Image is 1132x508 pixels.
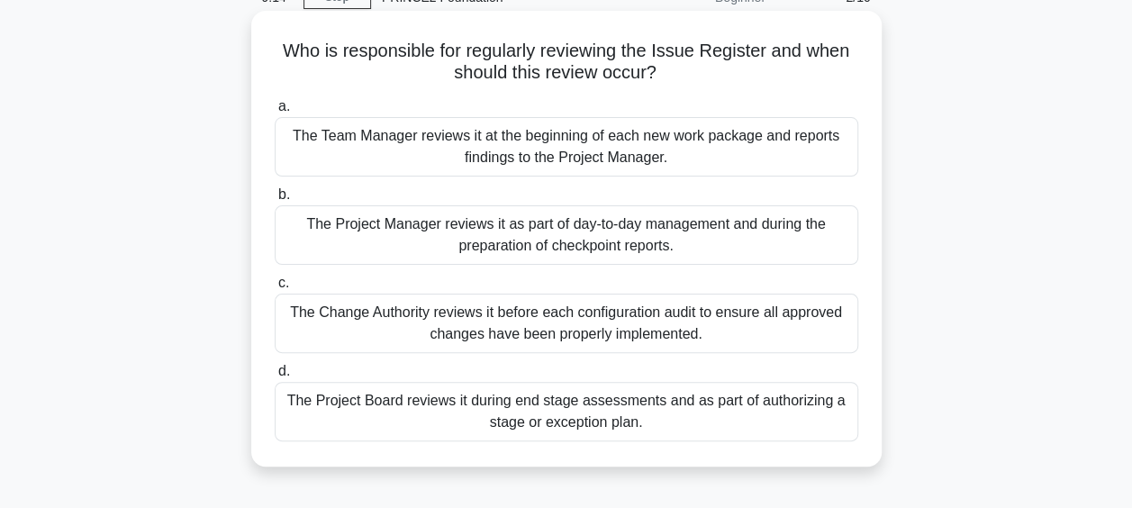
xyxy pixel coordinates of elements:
[278,186,290,202] span: b.
[275,294,858,353] div: The Change Authority reviews it before each configuration audit to ensure all approved changes ha...
[278,363,290,378] span: d.
[278,98,290,113] span: a.
[273,40,860,85] h5: Who is responsible for regularly reviewing the Issue Register and when should this review occur?
[275,117,858,177] div: The Team Manager reviews it at the beginning of each new work package and reports findings to the...
[278,275,289,290] span: c.
[275,382,858,441] div: The Project Board reviews it during end stage assessments and as part of authorizing a stage or e...
[275,205,858,265] div: The Project Manager reviews it as part of day-to-day management and during the preparation of che...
